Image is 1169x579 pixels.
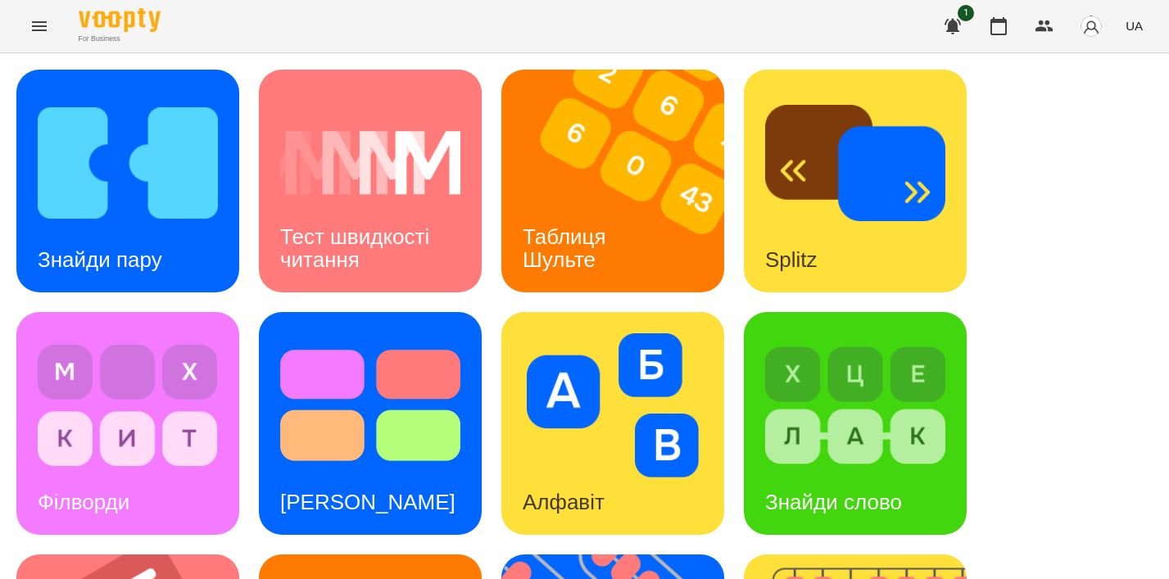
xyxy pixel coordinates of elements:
[1080,15,1103,38] img: avatar_s.png
[38,91,218,235] img: Знайди пару
[38,333,218,477] img: Філворди
[16,312,239,535] a: ФілвордиФілворди
[38,247,162,272] h3: Знайди пару
[501,70,745,292] img: Таблиця Шульте
[259,312,482,535] a: Тест Струпа[PERSON_NAME]
[744,70,967,292] a: SplitzSplitz
[523,333,703,477] img: Алфавіт
[523,490,605,514] h3: Алфавіт
[79,34,161,44] span: For Business
[765,333,945,477] img: Знайди слово
[1126,17,1143,34] span: UA
[20,7,59,46] button: Menu
[259,70,482,292] a: Тест швидкості читанняТест швидкості читання
[765,91,945,235] img: Splitz
[523,224,612,271] h3: Таблиця Шульте
[280,224,435,271] h3: Тест швидкості читання
[79,8,161,32] img: Voopty Logo
[1119,11,1149,41] button: UA
[765,490,902,514] h3: Знайди слово
[501,70,724,292] a: Таблиця ШультеТаблиця Шульте
[958,5,974,21] span: 1
[765,247,818,272] h3: Splitz
[501,312,724,535] a: АлфавітАлфавіт
[744,312,967,535] a: Знайди словоЗнайди слово
[280,490,455,514] h3: [PERSON_NAME]
[16,70,239,292] a: Знайди паруЗнайди пару
[38,490,129,514] h3: Філворди
[280,333,460,477] img: Тест Струпа
[280,91,460,235] img: Тест швидкості читання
